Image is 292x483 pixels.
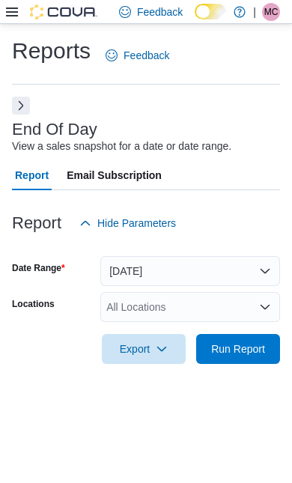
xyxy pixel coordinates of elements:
[12,262,65,274] label: Date Range
[253,3,256,21] p: |
[102,334,186,364] button: Export
[12,121,97,139] h3: End Of Day
[73,208,182,238] button: Hide Parameters
[12,214,61,232] h3: Report
[262,3,280,21] div: Mike Cochrane
[259,301,271,313] button: Open list of options
[195,4,226,19] input: Dark Mode
[100,40,175,70] a: Feedback
[100,256,280,286] button: [DATE]
[111,334,177,364] span: Export
[196,334,280,364] button: Run Report
[12,139,231,154] div: View a sales snapshot for a date or date range.
[30,4,97,19] img: Cova
[97,216,176,231] span: Hide Parameters
[124,48,169,63] span: Feedback
[15,160,49,190] span: Report
[12,97,30,115] button: Next
[264,3,279,21] span: MC
[12,36,91,66] h1: Reports
[211,341,265,356] span: Run Report
[137,4,183,19] span: Feedback
[12,298,55,310] label: Locations
[67,160,162,190] span: Email Subscription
